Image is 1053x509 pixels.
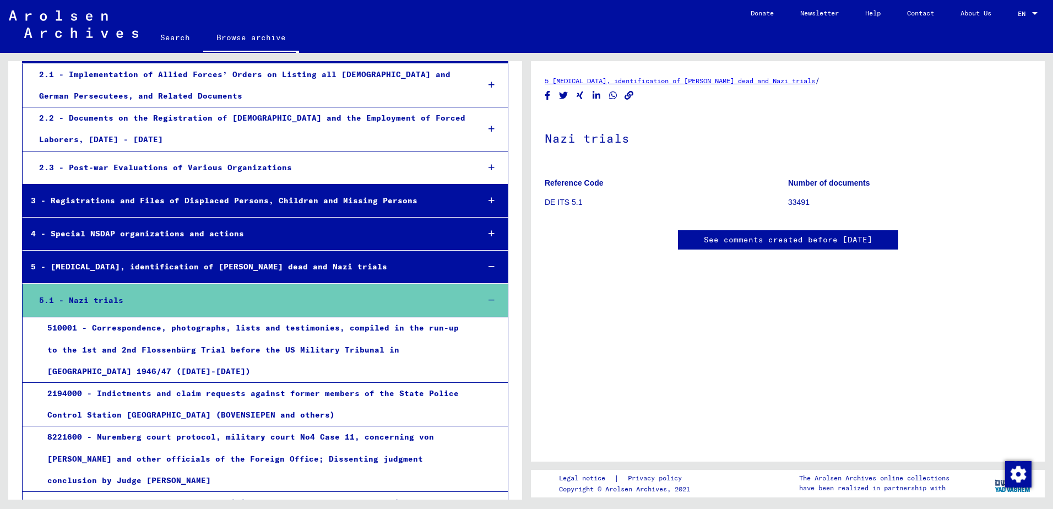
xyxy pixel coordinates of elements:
p: Copyright © Arolsen Archives, 2021 [559,484,695,494]
button: Share on Facebook [542,89,553,102]
img: Arolsen_neg.svg [9,10,138,38]
b: Reference Code [545,178,604,187]
h1: Nazi trials [545,113,1031,161]
a: 5 [MEDICAL_DATA], identification of [PERSON_NAME] dead and Nazi trials [545,77,815,85]
a: Browse archive [203,24,299,53]
div: 5 - [MEDICAL_DATA], identification of [PERSON_NAME] dead and Nazi trials [23,256,470,278]
div: 2.3 - Post-war Evaluations of Various Organizations [31,157,470,178]
div: 3 - Registrations and Files of Displaced Persons, Children and Missing Persons [23,190,470,212]
a: Privacy policy [619,473,695,484]
p: DE ITS 5.1 [545,197,788,208]
span: / [815,75,820,85]
p: 33491 [788,197,1031,208]
div: | [559,473,695,484]
div: 2194000 - Indictments and claim requests against former members of the State Police Control Stati... [39,383,469,426]
span: EN [1018,10,1030,18]
div: 8221600 - Nuremberg court protocol, military court No4 Case 11, concerning von [PERSON_NAME] and ... [39,426,469,491]
img: yv_logo.png [992,469,1034,497]
a: See comments created before [DATE] [704,234,872,246]
button: Share on Twitter [558,89,569,102]
button: Share on Xing [574,89,586,102]
div: 2.2 - Documents on the Registration of [DEMOGRAPHIC_DATA] and the Employment of Forced Laborers, ... [31,107,470,150]
p: have been realized in partnership with [799,483,949,493]
b: Number of documents [788,178,870,187]
button: Share on WhatsApp [607,89,619,102]
p: The Arolsen Archives online collections [799,473,949,483]
img: Change consent [1005,461,1032,488]
div: 510001 - Correspondence, photographs, lists and testimonies, compiled in the run-up to the 1st an... [39,317,469,382]
div: Change consent [1005,461,1031,487]
div: 2.1 - Implementation of Allied Forces’ Orders on Listing all [DEMOGRAPHIC_DATA] and German Persec... [31,64,470,107]
div: 4 - Special NSDAP organizations and actions [23,223,470,245]
button: Share on LinkedIn [591,89,603,102]
a: Search [147,24,203,51]
button: Copy link [623,89,635,102]
div: 5.1 - Nazi trials [31,290,470,311]
a: Legal notice [559,473,614,484]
